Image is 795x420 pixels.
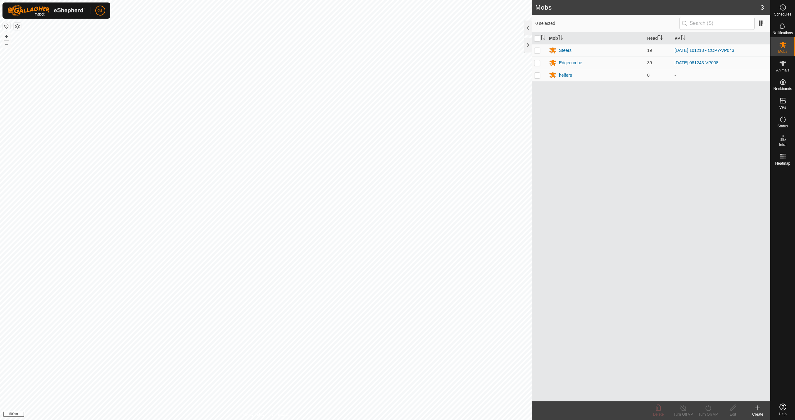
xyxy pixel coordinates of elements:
a: Contact Us [272,412,290,418]
div: Edgecumbe [559,60,582,66]
a: [DATE] 081243-VP008 [675,60,718,65]
th: VP [672,32,770,44]
span: 39 [647,60,652,65]
button: Reset Map [3,22,10,30]
img: Gallagher Logo [7,5,85,16]
span: Heatmap [775,162,790,165]
span: 0 [647,73,650,78]
span: Animals [776,68,789,72]
h2: Mobs [535,4,761,11]
div: Edit [720,412,745,417]
span: 3 [761,3,764,12]
button: Map Layers [14,23,21,30]
div: Turn Off VP [671,412,696,417]
div: heifers [559,72,572,79]
span: Delete [653,412,664,417]
span: Infra [779,143,786,147]
span: Status [777,124,788,128]
div: Create [745,412,770,417]
th: Head [645,32,672,44]
span: Neckbands [773,87,792,91]
span: Schedules [774,12,791,16]
button: + [3,33,10,40]
input: Search (S) [679,17,755,30]
span: GL [98,7,103,14]
p-sorticon: Activate to sort [540,36,545,41]
div: Turn On VP [696,412,720,417]
span: Help [779,412,787,416]
span: 19 [647,48,652,53]
p-sorticon: Activate to sort [558,36,563,41]
button: – [3,41,10,48]
span: Notifications [773,31,793,35]
th: Mob [547,32,645,44]
span: 0 selected [535,20,679,27]
td: - [672,69,770,81]
p-sorticon: Activate to sort [680,36,685,41]
span: Mobs [778,50,787,53]
span: VPs [779,106,786,109]
div: Steers [559,47,571,54]
p-sorticon: Activate to sort [658,36,663,41]
a: [DATE] 101213 - COPY-VP043 [675,48,734,53]
a: Privacy Policy [241,412,265,418]
a: Help [770,401,795,418]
